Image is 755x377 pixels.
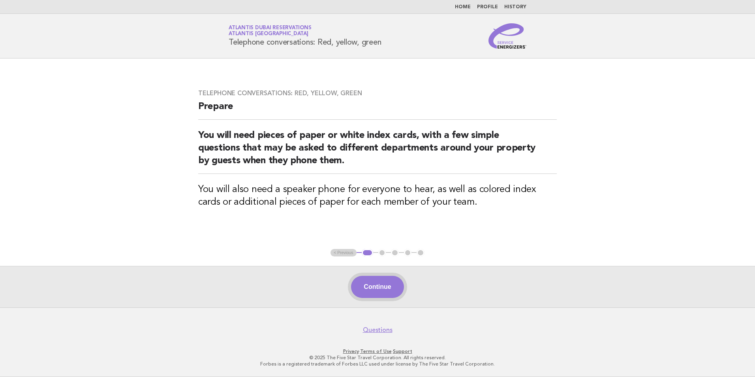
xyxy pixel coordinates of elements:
[136,348,619,354] p: · ·
[136,354,619,361] p: © 2025 The Five Star Travel Corporation. All rights reserved.
[393,349,412,354] a: Support
[477,5,498,9] a: Profile
[363,326,393,334] a: Questions
[136,361,619,367] p: Forbes is a registered trademark of Forbes LLC used under license by The Five Star Travel Corpora...
[229,32,308,37] span: Atlantis [GEOGRAPHIC_DATA]
[229,26,381,46] h1: Telephone conversations: Red, yellow, green
[504,5,526,9] a: History
[198,129,557,174] h2: You will need pieces of paper or white index cards, with a few simple questions that may be asked...
[488,23,526,49] img: Service Energizers
[229,25,311,36] a: Atlantis Dubai ReservationsAtlantis [GEOGRAPHIC_DATA]
[455,5,471,9] a: Home
[198,100,557,120] h2: Prepare
[343,349,359,354] a: Privacy
[198,89,557,97] h3: Telephone conversations: Red, yellow, green
[360,349,392,354] a: Terms of Use
[351,276,404,298] button: Continue
[362,249,373,257] button: 1
[198,183,557,209] h3: You will also need a speaker phone for everyone to hear, as well as colored index cards or additi...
